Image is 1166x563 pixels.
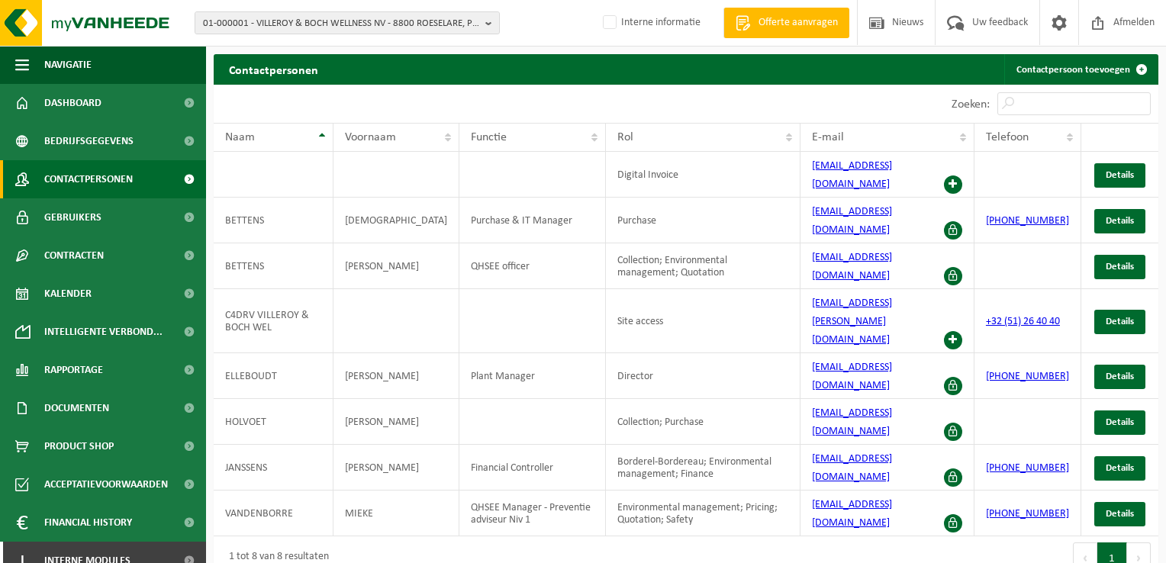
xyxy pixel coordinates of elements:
a: [PHONE_NUMBER] [986,462,1069,474]
button: 01-000001 - VILLEROY & BOCH WELLNESS NV - 8800 ROESELARE, POPULIERSTRAAT 1 [195,11,500,34]
a: [EMAIL_ADDRESS][DOMAIN_NAME] [812,407,892,437]
td: BETTENS [214,198,333,243]
td: Digital Invoice [606,152,800,198]
td: Plant Manager [459,353,606,399]
a: [PHONE_NUMBER] [986,508,1069,520]
label: Zoeken: [952,98,990,111]
a: Details [1094,410,1145,435]
span: Bedrijfsgegevens [44,122,134,160]
td: BETTENS [214,243,333,289]
td: Director [606,353,800,399]
a: +32 (51) 26 40 40 [986,316,1060,327]
a: [EMAIL_ADDRESS][DOMAIN_NAME] [812,453,892,483]
span: Rapportage [44,351,103,389]
a: Details [1094,163,1145,188]
span: Functie [471,131,507,143]
a: [EMAIL_ADDRESS][PERSON_NAME][DOMAIN_NAME] [812,298,892,346]
td: JANSSENS [214,445,333,491]
a: [EMAIL_ADDRESS][DOMAIN_NAME] [812,499,892,529]
td: Purchase [606,198,800,243]
td: Purchase & IT Manager [459,198,606,243]
td: HOLVOET [214,399,333,445]
span: Details [1106,463,1134,473]
span: Product Shop [44,427,114,465]
td: [PERSON_NAME] [333,445,459,491]
td: QHSEE Manager - Preventie adviseur Niv 1 [459,491,606,536]
td: [PERSON_NAME] [333,399,459,445]
span: Intelligente verbond... [44,313,163,351]
a: Offerte aanvragen [723,8,849,38]
span: Documenten [44,389,109,427]
td: [DEMOGRAPHIC_DATA] [333,198,459,243]
span: Details [1106,372,1134,381]
a: Details [1094,255,1145,279]
td: Borderel-Bordereau; Environmental management; Finance [606,445,800,491]
span: Naam [225,131,255,143]
a: [PHONE_NUMBER] [986,215,1069,227]
span: Gebruikers [44,198,101,236]
td: C4DRV VILLEROY & BOCH WEL [214,289,333,353]
span: Details [1106,216,1134,226]
td: ELLEBOUDT [214,353,333,399]
a: [EMAIL_ADDRESS][DOMAIN_NAME] [812,206,892,236]
span: Contactpersonen [44,160,133,198]
span: Telefoon [986,131,1029,143]
span: Navigatie [44,46,92,84]
td: Environmental management; Pricing; Quotation; Safety [606,491,800,536]
a: [EMAIL_ADDRESS][DOMAIN_NAME] [812,362,892,391]
span: Details [1106,509,1134,519]
td: Collection; Environmental management; Quotation [606,243,800,289]
span: Details [1106,317,1134,327]
span: Kalender [44,275,92,313]
a: Contactpersoon toevoegen [1004,54,1157,85]
td: Site access [606,289,800,353]
span: Contracten [44,236,104,275]
a: Details [1094,209,1145,233]
span: Acceptatievoorwaarden [44,465,168,503]
a: Details [1094,456,1145,481]
td: [PERSON_NAME] [333,243,459,289]
label: Interne informatie [600,11,701,34]
h2: Contactpersonen [214,54,333,84]
a: [PHONE_NUMBER] [986,371,1069,382]
span: Dashboard [44,84,101,122]
span: Details [1106,262,1134,272]
span: E-mail [812,131,844,143]
span: Voornaam [345,131,396,143]
a: Details [1094,365,1145,389]
span: 01-000001 - VILLEROY & BOCH WELLNESS NV - 8800 ROESELARE, POPULIERSTRAAT 1 [203,12,479,35]
td: [PERSON_NAME] [333,353,459,399]
span: Details [1106,417,1134,427]
a: Details [1094,310,1145,334]
td: MIEKE [333,491,459,536]
a: [EMAIL_ADDRESS][DOMAIN_NAME] [812,160,892,190]
td: VANDENBORRE [214,491,333,536]
span: Rol [617,131,633,143]
a: [EMAIL_ADDRESS][DOMAIN_NAME] [812,252,892,281]
span: Details [1106,170,1134,180]
span: Financial History [44,503,132,542]
a: Details [1094,502,1145,526]
td: QHSEE officer [459,243,606,289]
span: Offerte aanvragen [755,15,842,31]
td: Financial Controller [459,445,606,491]
td: Collection; Purchase [606,399,800,445]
